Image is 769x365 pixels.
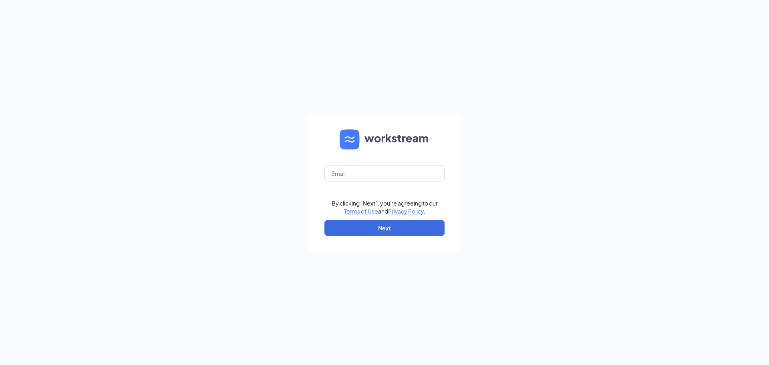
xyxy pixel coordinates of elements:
button: Next [324,220,445,236]
input: Email [324,165,445,181]
a: Terms of Use [344,208,378,215]
a: Privacy Policy [388,208,424,215]
div: By clicking "Next", you're agreeing to our and . [332,199,438,215]
img: WS logo and Workstream text [340,129,429,149]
